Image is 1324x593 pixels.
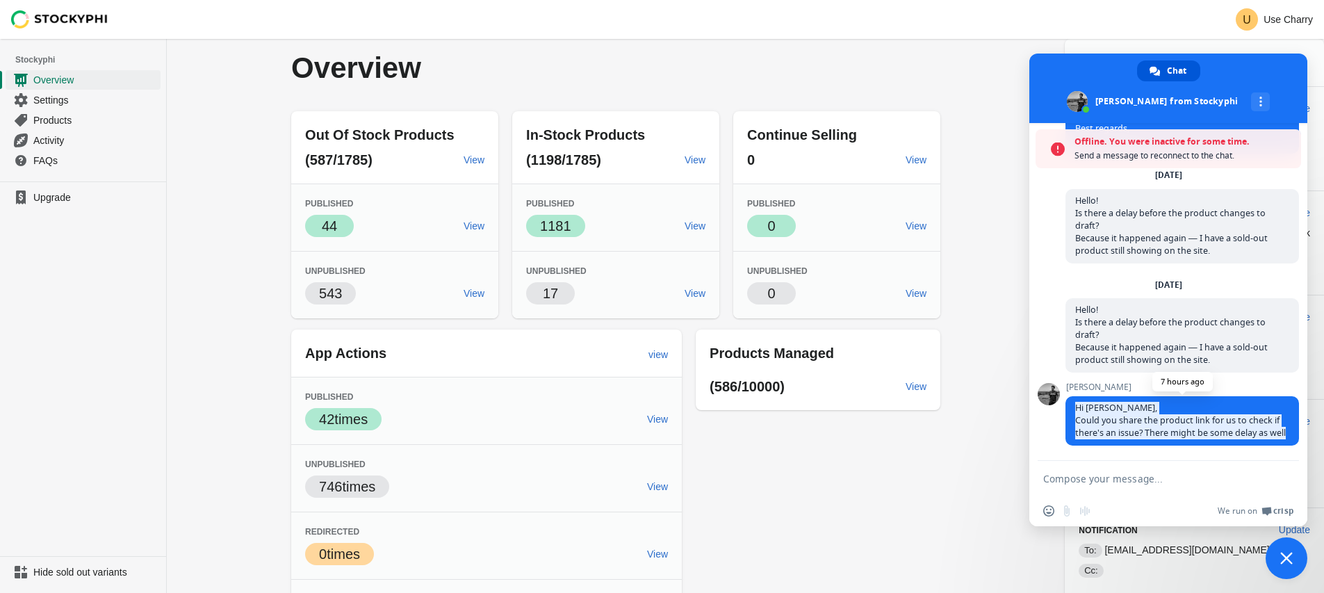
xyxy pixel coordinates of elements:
span: Overview [33,73,158,87]
span: Unpublished [305,266,366,276]
span: Published [526,199,574,209]
p: [EMAIL_ADDRESS][DOMAIN_NAME] [1079,543,1310,558]
a: Overview [6,70,161,90]
span: App Actions [305,346,386,361]
button: Update [1273,517,1316,542]
a: FAQs [6,150,161,170]
span: View [647,414,668,425]
span: Send a message to reconnect to the chat. [1074,149,1294,163]
span: We run on [1218,505,1257,517]
span: 44 [322,218,337,234]
textarea: Compose your message... [1043,461,1266,496]
span: Unpublished [526,266,587,276]
text: U [1243,14,1251,26]
span: Avatar with initials U [1236,8,1258,31]
a: View [641,474,673,499]
a: Hide sold out variants [6,562,161,582]
span: 543 [319,286,342,301]
span: View [906,288,926,299]
span: View [685,220,705,231]
span: In-Stock Products [526,127,645,143]
a: Products [6,110,161,130]
span: View [464,288,484,299]
span: (586/10000) [710,379,785,394]
a: View [641,407,673,432]
span: Unpublished [305,460,366,469]
span: View [464,220,484,231]
a: View [679,147,711,172]
span: Upgrade [33,190,158,204]
span: (1198/1785) [526,152,601,168]
span: Hi [PERSON_NAME], Could you share the product link for us to check if there's an issue? There mig... [1075,402,1286,439]
a: Chat [1137,60,1200,81]
span: View [685,288,705,299]
a: View [458,281,490,306]
a: Upgrade [6,188,161,207]
span: View [647,549,668,560]
p: Use Charry [1264,14,1313,25]
span: 746 times [319,479,375,494]
span: Hide sold out variants [33,565,158,579]
span: 1181 [540,218,571,234]
a: Close chat [1266,537,1307,579]
span: Crisp [1273,505,1293,517]
span: Products Managed [710,346,834,361]
span: 0 times [319,546,360,562]
span: Published [747,199,795,209]
a: View [900,213,932,238]
a: View [900,147,932,172]
span: Insert an emoji [1043,505,1054,517]
span: View [464,154,484,165]
a: View [679,281,711,306]
div: [DATE] [1155,281,1182,289]
a: View [900,374,932,399]
a: view [643,342,673,367]
a: View [458,147,490,172]
span: Settings [33,93,158,107]
span: Published [305,392,353,402]
span: view [648,349,668,360]
span: Activity [33,133,158,147]
a: Settings [6,90,161,110]
span: View [906,220,926,231]
span: 0 [768,218,776,234]
a: View [679,213,711,238]
div: [DATE] [1155,171,1182,179]
span: View [685,154,705,165]
span: Stockyphi [15,53,166,67]
span: View [906,154,926,165]
span: Published [305,199,353,209]
span: Out Of Stock Products [305,127,454,143]
p: Overview [291,53,675,83]
a: We run onCrisp [1218,505,1293,517]
span: 42 times [319,412,368,427]
img: Stockyphi [11,10,108,29]
span: Chat [1167,60,1186,81]
span: FAQs [33,154,158,168]
span: Offline. You were inactive for some time. [1074,135,1294,149]
h3: Notification [1079,525,1268,536]
span: View [906,381,926,392]
span: Update [1279,524,1310,535]
a: View [458,213,490,238]
span: 0 [747,152,755,168]
span: Products [33,113,158,127]
span: 0 [768,286,776,301]
span: Cc: [1079,564,1104,578]
span: (587/1785) [305,152,373,168]
span: To: [1079,544,1102,558]
span: View [647,481,668,492]
p: 17 [543,284,558,303]
span: Unpublished [747,266,808,276]
button: Avatar with initials UUse Charry [1230,6,1318,33]
span: Continue Selling [747,127,857,143]
a: View [641,542,673,567]
span: [PERSON_NAME] [1065,382,1299,392]
a: Activity [6,130,161,150]
span: Hello! Is there a delay before the product changes to draft? Because it happened again — I have a... [1075,195,1268,257]
a: View [900,281,932,306]
span: Redirected [305,527,359,537]
span: Hello! Is there a delay before the product changes to draft? Because it happened again — I have a... [1075,304,1268,366]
